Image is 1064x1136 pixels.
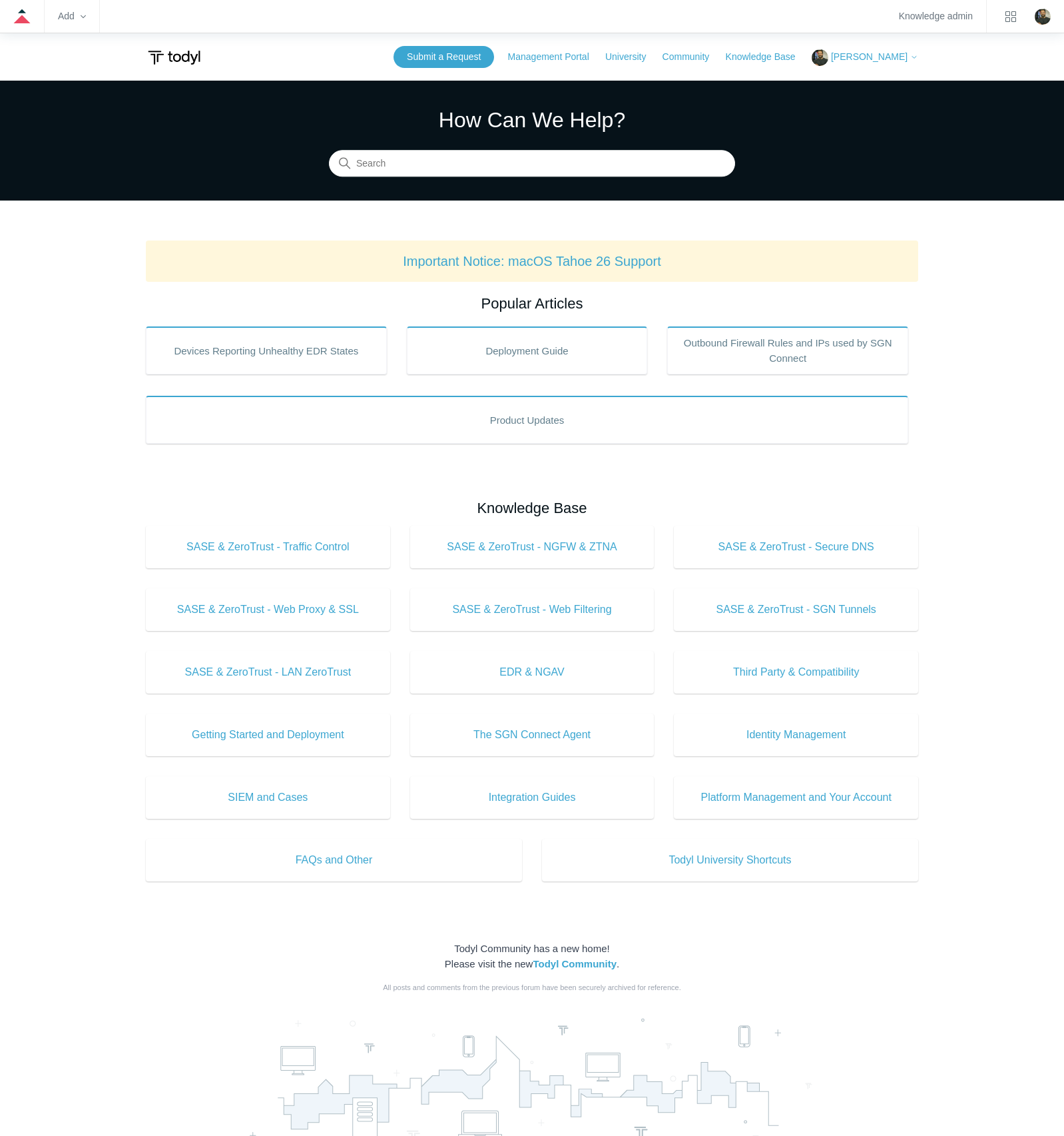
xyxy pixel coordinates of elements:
a: Getting Started and Deployment [146,714,390,756]
h2: Popular Articles [146,292,918,314]
a: Important Notice: macOS Tahoe 26 Support [403,254,661,269]
span: FAQs and Other [166,852,502,868]
a: Todyl Community [533,958,617,969]
a: SASE & ZeroTrust - SGN Tunnels [674,588,918,631]
a: Management Portal [508,50,603,64]
span: SASE & ZeroTrust - Traffic Control [166,539,370,555]
a: SASE & ZeroTrust - Traffic Control [146,526,390,568]
a: SASE & ZeroTrust - Web Filtering [410,588,655,631]
a: Identity Management [674,714,918,756]
zd-hc-trigger: Add [58,13,86,20]
a: Deployment Guide [407,326,648,374]
span: Getting Started and Deployment [166,727,370,743]
button: [PERSON_NAME] [812,49,918,66]
span: SASE & ZeroTrust - Web Filtering [430,602,635,618]
a: SIEM and Cases [146,776,390,819]
a: The SGN Connect Agent [410,714,655,756]
span: [PERSON_NAME] [831,51,908,62]
span: SASE & ZeroTrust - Web Proxy & SSL [166,602,370,618]
a: EDR & NGAV [410,651,655,694]
a: Devices Reporting Unhealthy EDR States [146,326,387,374]
a: SASE & ZeroTrust - LAN ZeroTrust [146,651,390,694]
span: Platform Management and Your Account [694,790,898,806]
input: Search [329,151,735,177]
img: user avatar [1035,9,1051,25]
a: Product Updates [146,396,908,444]
a: University [605,50,659,64]
a: SASE & ZeroTrust - Secure DNS [674,526,918,568]
span: SASE & ZeroTrust - NGFW & ZTNA [430,539,635,555]
div: All posts and comments from the previous forum have been securely archived for reference. [146,982,918,993]
a: SASE & ZeroTrust - NGFW & ZTNA [410,526,655,568]
a: Knowledge admin [899,13,973,20]
a: Third Party & Compatibility [674,651,918,694]
a: Community [663,50,723,64]
span: The SGN Connect Agent [430,727,635,743]
div: Todyl Community has a new home! Please visit the new . [146,941,918,971]
a: Knowledge Base [726,50,809,64]
a: Integration Guides [410,776,655,819]
span: Todyl University Shortcuts [562,852,898,868]
a: Todyl University Shortcuts [542,839,918,881]
span: Third Party & Compatibility [694,664,898,680]
span: EDR & NGAV [430,664,635,680]
a: Platform Management and Your Account [674,776,918,819]
zd-hc-trigger: Click your profile icon to open the profile menu [1035,9,1051,25]
a: Outbound Firewall Rules and IPs used by SGN Connect [667,326,908,374]
a: Submit a Request [394,46,494,68]
span: Integration Guides [430,790,635,806]
h2: Knowledge Base [146,497,918,519]
img: Todyl Support Center Help Center home page [146,45,202,70]
span: SASE & ZeroTrust - SGN Tunnels [694,602,898,618]
span: SASE & ZeroTrust - LAN ZeroTrust [166,664,370,680]
span: Identity Management [694,727,898,743]
span: SASE & ZeroTrust - Secure DNS [694,539,898,555]
a: SASE & ZeroTrust - Web Proxy & SSL [146,588,390,631]
span: SIEM and Cases [166,790,370,806]
a: FAQs and Other [146,839,522,881]
h1: How Can We Help? [329,104,735,136]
